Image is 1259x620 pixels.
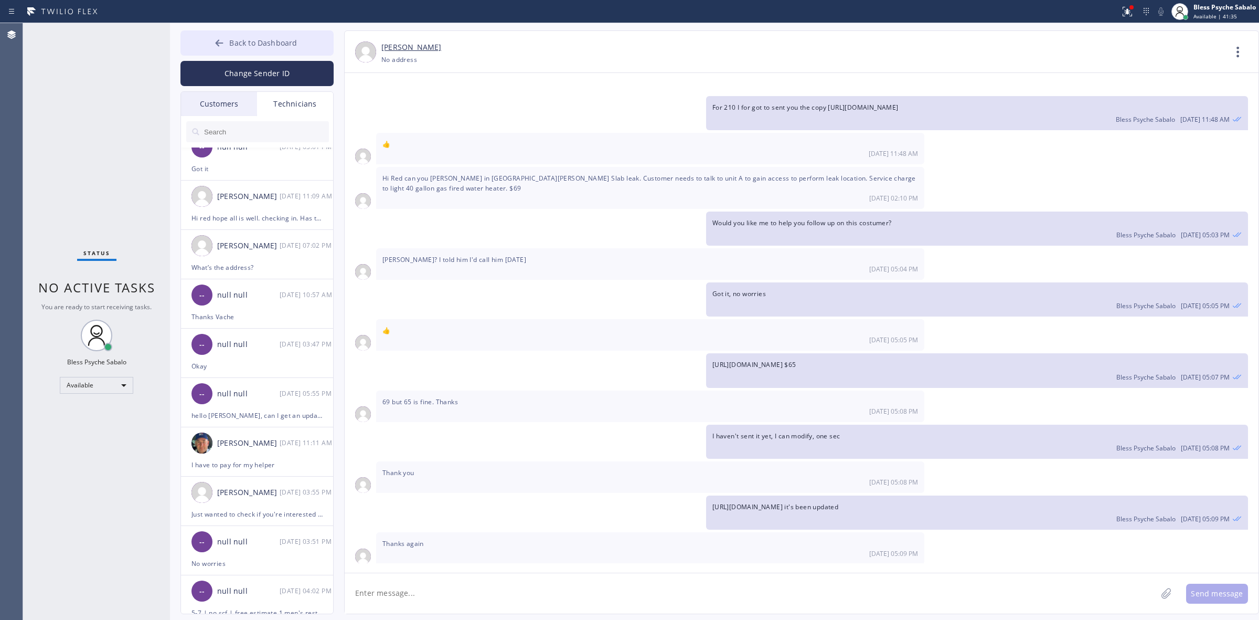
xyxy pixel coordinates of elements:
[217,339,280,351] div: null null
[1154,4,1168,19] button: Mute
[376,532,924,564] div: 09/25/2025 9:09 AM
[67,358,126,366] div: Bless Psyche Sabalo
[199,339,205,351] span: --
[280,387,334,400] div: 09/22/2025 9:55 AM
[217,191,280,203] div: [PERSON_NAME]
[712,289,766,298] span: Got it, no worries
[257,92,333,116] div: Technicians
[712,103,899,112] span: For 210 I for got to sent you the copy [URL][DOMAIN_NAME]
[191,409,323,422] div: hello [PERSON_NAME], can I get an update for this job? [PERSON_NAME]-FA1CGG?
[1181,373,1230,382] span: [DATE] 05:07 PM
[181,92,257,116] div: Customers
[869,549,918,558] span: [DATE] 05:09 PM
[381,41,441,54] a: [PERSON_NAME]
[712,502,838,511] span: [URL][DOMAIN_NAME] it's been updated
[191,508,323,520] div: Just wanted to check if you're interested to take this job? The shower valve is not working right...
[203,121,329,142] input: Search
[280,437,334,449] div: 09/20/2025 9:11 AM
[376,167,924,208] div: 09/25/2025 9:10 AM
[217,585,280,597] div: null null
[199,585,205,597] span: --
[706,425,1248,459] div: 09/25/2025 9:08 AM
[869,265,918,274] span: [DATE] 05:04 PM
[1193,13,1237,20] span: Available | 41:35
[217,437,280,449] div: [PERSON_NAME]
[869,335,918,344] span: [DATE] 05:05 PM
[355,335,371,351] img: user.png
[280,289,334,301] div: 09/24/2025 9:57 AM
[41,302,152,311] span: You are ready to start receiving tasks.
[191,261,323,274] div: What’s the address?
[191,235,212,256] img: user.png
[382,397,458,406] span: 69 but 65 is fine. Thanks
[199,388,205,400] span: --
[376,391,924,422] div: 09/25/2025 9:08 AM
[355,149,371,164] img: user.png
[280,486,334,498] div: 09/19/2025 9:55 AM
[191,360,323,372] div: Okay
[199,536,205,548] span: --
[217,487,280,499] div: [PERSON_NAME]
[355,41,376,62] img: user.png
[1181,514,1230,523] span: [DATE] 05:09 PM
[280,239,334,251] div: 09/25/2025 9:02 AM
[382,140,390,149] span: 👍
[706,212,1248,246] div: 09/25/2025 9:03 AM
[355,264,371,280] img: user.png
[180,61,334,86] button: Change Sender ID
[712,218,892,227] span: Would you like me to help you follow up on this costumer?
[1116,373,1176,382] span: Bless Psyche Sabalo
[1116,301,1176,310] span: Bless Psyche Sabalo
[706,353,1248,387] div: 09/25/2025 9:07 AM
[706,496,1248,530] div: 09/25/2025 9:09 AM
[382,255,526,264] span: [PERSON_NAME]? I told him I'd call him [DATE]
[217,536,280,548] div: null null
[191,163,323,175] div: Got it
[706,282,1248,317] div: 09/25/2025 9:05 AM
[706,96,1248,130] div: 09/25/2025 9:48 AM
[38,279,155,296] span: No active tasks
[1181,444,1230,453] span: [DATE] 05:08 PM
[1116,514,1176,523] span: Bless Psyche Sabalo
[712,432,840,440] span: I haven't sent it yet, I can modify, one sec
[869,478,918,487] span: [DATE] 05:08 PM
[229,38,297,48] span: Back to Dashboard
[869,407,918,416] span: [DATE] 05:08 PM
[376,319,924,351] div: 09/25/2025 9:05 AM
[382,174,916,193] span: Hi Red can you [PERSON_NAME] in [GEOGRAPHIC_DATA][PERSON_NAME] Slab leak. Customer needs to talk ...
[1116,444,1176,453] span: Bless Psyche Sabalo
[191,607,323,619] div: 5-7 | no scf | free estimate 1 men's restroom is clog | [STREET_ADDRESS] commercial(manager)--Gle...
[280,190,334,202] div: 09/25/2025 9:09 AM
[1180,115,1230,124] span: [DATE] 11:48 AM
[1186,584,1248,604] button: Send message
[355,477,371,493] img: user.png
[869,194,918,203] span: [DATE] 02:10 PM
[191,558,323,570] div: No worries
[280,338,334,350] div: 09/23/2025 9:47 AM
[382,468,414,477] span: Thank you
[217,240,280,252] div: [PERSON_NAME]
[381,54,417,66] div: No address
[280,585,334,597] div: 09/15/2025 9:02 AM
[199,289,205,301] span: --
[83,249,110,257] span: Status
[355,406,371,422] img: user.png
[60,377,133,394] div: Available
[191,311,323,323] div: Thanks Vache
[1193,3,1256,12] div: Bless Psyche Sabalo
[869,149,918,158] span: [DATE] 11:48 AM
[382,326,390,335] span: 👍
[191,212,323,224] div: Hi red hope all is well. checking in. Has there been any work available?
[382,539,424,548] span: Thanks again
[1181,301,1230,310] span: [DATE] 05:05 PM
[1116,230,1176,239] span: Bless Psyche Sabalo
[712,360,796,369] span: [URL][DOMAIN_NAME] $65
[191,186,212,207] img: user.png
[180,30,334,56] button: Back to Dashboard
[280,535,334,548] div: 09/19/2025 9:51 AM
[376,248,924,280] div: 09/25/2025 9:04 AM
[376,461,924,493] div: 09/25/2025 9:08 AM
[1181,230,1230,239] span: [DATE] 05:03 PM
[191,459,323,471] div: I have to pay for my helper
[1116,115,1175,124] span: Bless Psyche Sabalo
